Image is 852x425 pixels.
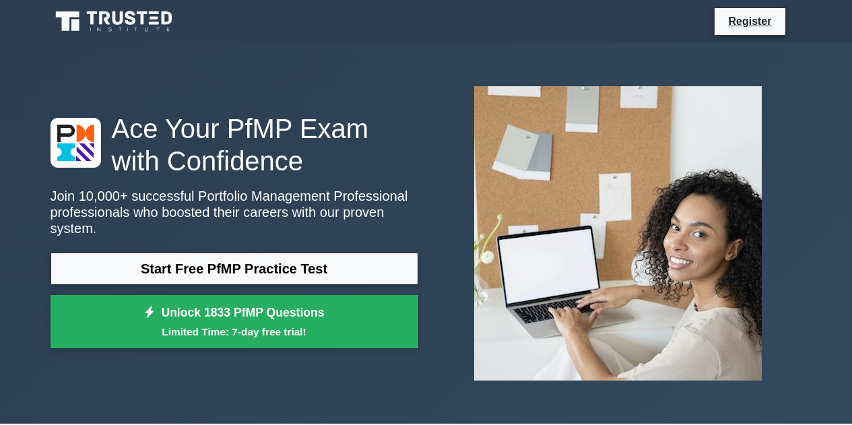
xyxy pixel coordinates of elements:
a: Start Free PfMP Practice Test [51,253,418,285]
a: Register [720,13,779,30]
p: Join 10,000+ successful Portfolio Management Professional professionals who boosted their careers... [51,188,418,236]
a: Unlock 1833 PfMP QuestionsLimited Time: 7-day free trial! [51,295,418,349]
h1: Ace Your PfMP Exam with Confidence [51,112,418,177]
small: Limited Time: 7-day free trial! [67,324,401,339]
